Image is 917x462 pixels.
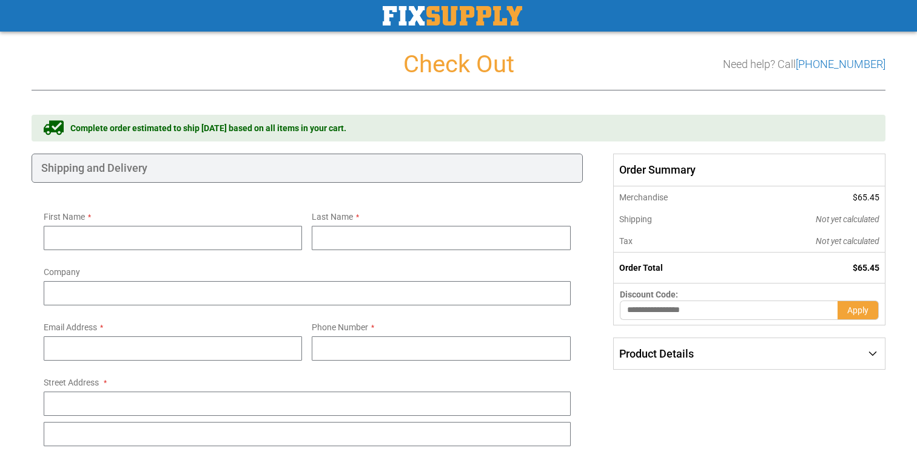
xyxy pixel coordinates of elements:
[620,290,678,299] span: Discount Code:
[70,122,346,134] span: Complete order estimated to ship [DATE] based on all items in your cart.
[619,263,663,273] strong: Order Total
[32,51,885,78] h1: Check Out
[32,154,583,183] div: Shipping and Delivery
[613,230,734,253] th: Tax
[44,267,80,277] span: Company
[796,58,885,70] a: [PHONE_NUMBER]
[312,322,368,332] span: Phone Number
[44,378,99,387] span: Street Address
[816,214,879,224] span: Not yet calculated
[853,263,879,273] span: $65.45
[838,301,879,320] button: Apply
[723,58,885,70] h3: Need help? Call
[853,192,879,202] span: $65.45
[847,305,868,315] span: Apply
[44,212,85,222] span: First Name
[383,6,522,25] img: Fix Industrial Supply
[312,212,353,222] span: Last Name
[619,347,694,360] span: Product Details
[619,214,652,224] span: Shipping
[383,6,522,25] a: store logo
[816,236,879,246] span: Not yet calculated
[613,154,885,186] span: Order Summary
[44,322,97,332] span: Email Address
[613,186,734,208] th: Merchandise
